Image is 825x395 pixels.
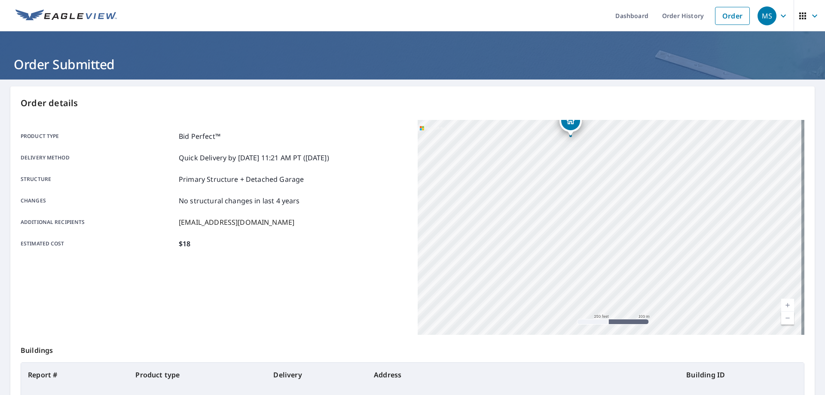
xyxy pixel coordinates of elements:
th: Delivery [266,363,367,387]
p: Quick Delivery by [DATE] 11:21 AM PT ([DATE]) [179,153,329,163]
p: Product type [21,131,175,141]
th: Address [367,363,679,387]
p: No structural changes in last 4 years [179,196,300,206]
p: Order details [21,97,804,110]
th: Building ID [679,363,804,387]
p: Bid Perfect™ [179,131,220,141]
a: Current Level 17, Zoom In [781,299,794,312]
th: Report # [21,363,128,387]
a: Order [715,7,750,25]
p: Delivery method [21,153,175,163]
p: [EMAIL_ADDRESS][DOMAIN_NAME] [179,217,294,227]
div: MS [758,6,776,25]
h1: Order Submitted [10,55,815,73]
p: $18 [179,239,190,249]
div: Dropped pin, building 1, Residential property, 7658 Lockhart Way Boynton Beach, FL 33437 [559,110,582,136]
a: Current Level 17, Zoom Out [781,312,794,325]
p: Primary Structure + Detached Garage [179,174,304,184]
p: Changes [21,196,175,206]
p: Structure [21,174,175,184]
p: Buildings [21,335,804,362]
p: Estimated cost [21,239,175,249]
img: EV Logo [15,9,117,22]
p: Additional recipients [21,217,175,227]
th: Product type [128,363,266,387]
